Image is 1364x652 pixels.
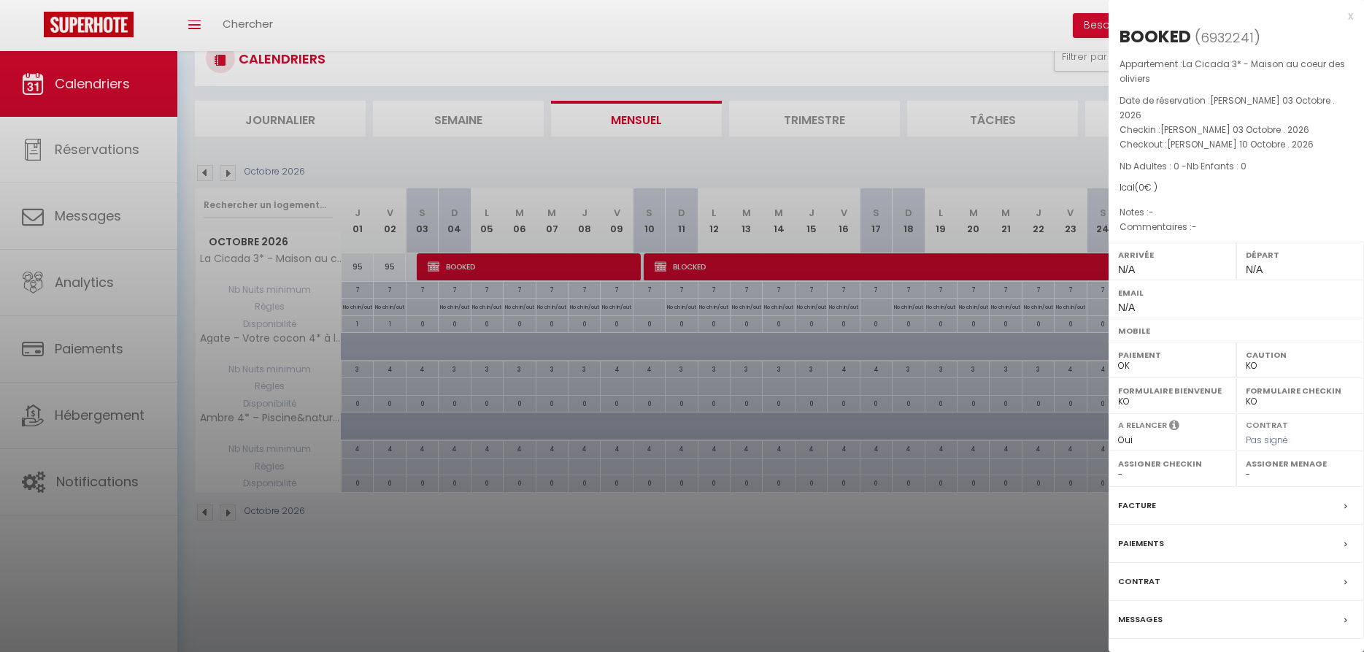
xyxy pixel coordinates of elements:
label: Départ [1246,248,1355,262]
label: Assigner Menage [1246,456,1355,471]
label: Facture [1118,498,1156,513]
span: N/A [1246,264,1263,275]
p: Checkout : [1120,137,1353,152]
label: Arrivée [1118,248,1227,262]
span: ( € ) [1135,181,1157,193]
span: [PERSON_NAME] 03 Octobre . 2026 [1120,94,1335,121]
p: Checkin : [1120,123,1353,137]
span: ( ) [1195,27,1260,47]
label: Mobile [1118,323,1355,338]
label: Formulaire Bienvenue [1118,383,1227,398]
p: Date de réservation : [1120,93,1353,123]
label: Assigner Checkin [1118,456,1227,471]
label: Contrat [1246,419,1288,429]
span: - [1192,220,1197,233]
span: Nb Adultes : 0 - [1120,160,1247,172]
div: Ical [1120,181,1353,195]
label: A relancer [1118,419,1167,432]
label: Caution [1246,348,1355,362]
label: Email [1118,285,1355,300]
span: N/A [1118,302,1135,313]
span: 0 [1138,181,1144,193]
span: Nb Enfants : 0 [1187,160,1247,172]
span: N/A [1118,264,1135,275]
p: Appartement : [1120,57,1353,86]
label: Paiements [1118,536,1164,551]
label: Messages [1118,612,1163,627]
label: Formulaire Checkin [1246,383,1355,398]
span: [PERSON_NAME] 03 Octobre . 2026 [1160,123,1309,136]
div: BOOKED [1120,25,1191,48]
div: x [1109,7,1353,25]
i: Sélectionner OUI si vous souhaiter envoyer les séquences de messages post-checkout [1169,419,1179,435]
span: Pas signé [1246,434,1288,446]
p: Commentaires : [1120,220,1353,234]
label: Contrat [1118,574,1160,589]
span: 6932241 [1201,28,1254,47]
span: [PERSON_NAME] 10 Octobre . 2026 [1167,138,1314,150]
span: - [1149,206,1154,218]
label: Paiement [1118,348,1227,362]
span: La Cicada 3* - Maison au coeur des oliviers [1120,58,1345,85]
p: Notes : [1120,205,1353,220]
